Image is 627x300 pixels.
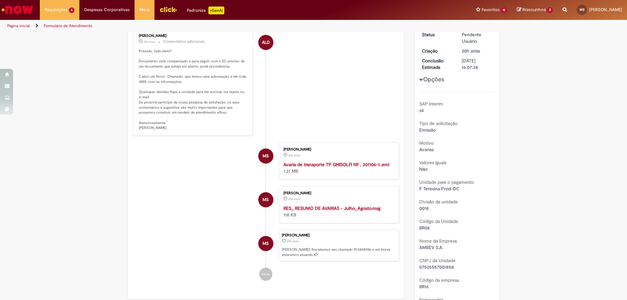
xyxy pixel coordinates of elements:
[69,8,74,13] span: 5
[5,20,413,32] ul: Trilhas de página
[288,153,300,157] time: 28/08/2025 16:07:25
[419,107,424,113] span: s4
[258,35,273,50] div: Andressa Luiza Da Silva
[462,48,480,54] span: 20h atrás
[462,48,480,54] time: 28/08/2025 16:07:33
[283,148,392,151] div: [PERSON_NAME]
[419,147,434,152] span: Avarias
[263,148,269,164] span: MS
[133,230,399,261] li: Matusalem Sousa Silva
[417,48,457,54] dt: Criação
[258,192,273,207] div: Matusalem Sousa Silva
[44,23,92,28] a: Formulário de Atendimento
[419,140,434,146] b: Motivo
[133,22,399,287] ul: Histórico de tíquete
[84,7,130,13] span: Despesas Corporativas
[159,5,177,14] img: click_logo_yellow_360x200.png
[482,7,500,13] span: Favoritos
[288,197,300,201] span: 20h atrás
[462,57,492,71] div: [DATE] 16:07:38
[517,7,553,13] a: Rascunhos
[462,48,492,54] div: 28/08/2025 16:07:33
[283,205,392,218] div: 118 KB
[262,35,270,50] span: ALD
[282,247,395,257] p: [PERSON_NAME]! Recebemos seu chamado R13458986 e em breve estaremos atuando.
[287,239,299,243] span: 20h atrás
[45,7,68,13] span: Requisições
[522,7,546,13] span: Rascunhos
[139,7,150,13] span: More
[7,23,30,28] a: Página inicial
[139,34,248,38] div: [PERSON_NAME]
[163,39,205,44] small: Comentários adicionais
[419,258,456,263] b: CNPJ da Unidade
[258,236,273,251] div: Matusalem Sousa Silva
[419,238,457,244] b: Nome da Empresa
[144,40,155,44] span: 19h atrás
[283,205,380,211] a: RES_ RESUMO DE AVARIAS - Julho_Agosto.msg
[139,49,248,131] p: Prezado, tudo bem?! Documento está compensado e para seguir com o EC preciso de um documento que ...
[1,3,34,16] img: ServiceNow
[419,264,454,270] span: 07526557001858
[547,7,553,13] span: 2
[462,31,492,44] div: Pendente Usuário
[417,57,457,71] dt: Conclusão Estimada
[288,153,300,157] span: 20h atrás
[419,205,429,211] span: 0018
[144,40,155,44] time: 28/08/2025 16:59:42
[288,197,300,201] time: 28/08/2025 16:07:13
[501,8,507,13] span: 15
[187,7,224,14] div: Padroniza
[419,284,429,290] span: BR16
[419,101,443,107] b: SAP Interim
[419,277,459,283] b: Código da empresa
[263,192,269,208] span: MS
[589,7,622,12] span: [PERSON_NAME]
[419,199,458,205] b: Divisão da unidade
[258,149,273,164] div: Matusalem Sousa Silva
[282,233,395,237] div: [PERSON_NAME]
[208,7,224,14] p: +GenAi
[419,160,446,166] b: Valores Iguais
[419,245,443,250] span: AMBEV S.A.
[417,31,457,38] dt: Status
[287,239,299,243] time: 28/08/2025 16:07:33
[419,186,459,192] span: F. Teresina Prod-DC
[263,236,269,251] span: MS
[419,120,458,126] b: Tipo de solicitação
[419,225,430,231] span: BR08
[419,218,458,224] b: Código da Unidade
[580,8,585,12] span: MS
[283,162,389,167] a: Avaria de transporte TP GHISOLFI NF , 301106-1..eml
[419,179,474,185] b: Unidade para o pagamento
[419,166,427,172] span: Não
[283,191,392,195] div: [PERSON_NAME]
[419,127,436,133] span: Emissão
[283,161,392,174] div: 1.31 MB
